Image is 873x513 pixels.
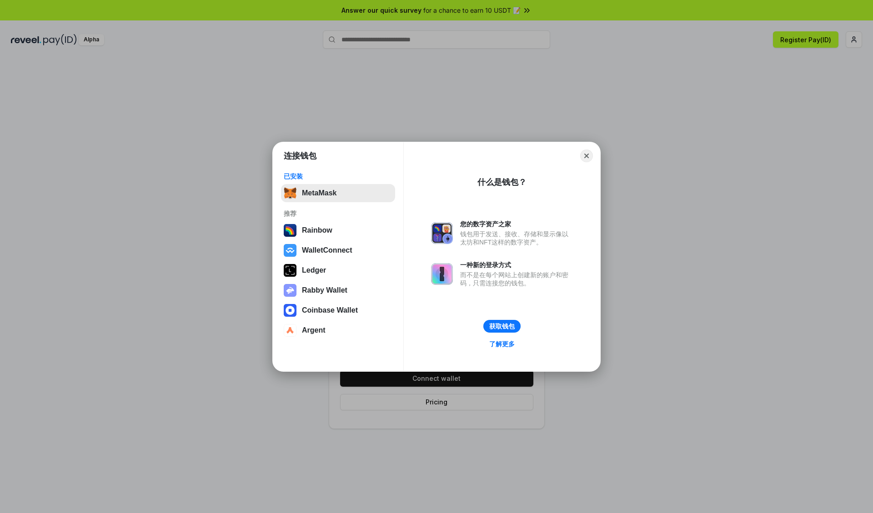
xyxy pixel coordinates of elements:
[284,224,296,237] img: svg+xml,%3Csvg%20width%3D%22120%22%20height%3D%22120%22%20viewBox%3D%220%200%20120%20120%22%20fil...
[281,301,395,319] button: Coinbase Wallet
[284,244,296,257] img: svg+xml,%3Csvg%20width%3D%2228%22%20height%3D%2228%22%20viewBox%3D%220%200%2028%2028%22%20fill%3D...
[460,261,573,269] div: 一种新的登录方式
[284,324,296,337] img: svg+xml,%3Csvg%20width%3D%2228%22%20height%3D%2228%22%20viewBox%3D%220%200%2028%2028%22%20fill%3D...
[281,281,395,299] button: Rabby Wallet
[284,209,392,218] div: 推荐
[284,264,296,277] img: svg+xml,%3Csvg%20xmlns%3D%22http%3A%2F%2Fwww.w3.org%2F2000%2Fsvg%22%20width%3D%2228%22%20height%3...
[580,149,593,162] button: Close
[302,306,358,314] div: Coinbase Wallet
[431,222,453,244] img: svg+xml,%3Csvg%20xmlns%3D%22http%3A%2F%2Fwww.w3.org%2F2000%2Fsvg%22%20fill%3D%22none%22%20viewBox...
[302,246,352,254] div: WalletConnect
[489,340,515,348] div: 了解更多
[302,266,326,274] div: Ledger
[477,177,527,188] div: 什么是钱包？
[431,263,453,285] img: svg+xml,%3Csvg%20xmlns%3D%22http%3A%2F%2Fwww.w3.org%2F2000%2Fsvg%22%20fill%3D%22none%22%20viewBox...
[302,189,336,197] div: MetaMask
[284,150,316,161] h1: 连接钱包
[281,241,395,259] button: WalletConnect
[302,286,347,294] div: Rabby Wallet
[281,321,395,339] button: Argent
[284,284,296,297] img: svg+xml,%3Csvg%20xmlns%3D%22http%3A%2F%2Fwww.w3.org%2F2000%2Fsvg%22%20fill%3D%22none%22%20viewBox...
[460,271,573,287] div: 而不是在每个网站上创建新的账户和密码，只需连接您的钱包。
[483,320,521,333] button: 获取钱包
[284,187,296,199] img: svg+xml,%3Csvg%20fill%3D%22none%22%20height%3D%2233%22%20viewBox%3D%220%200%2035%2033%22%20width%...
[284,304,296,317] img: svg+xml,%3Csvg%20width%3D%2228%22%20height%3D%2228%22%20viewBox%3D%220%200%2028%2028%22%20fill%3D...
[484,338,520,350] a: 了解更多
[281,184,395,202] button: MetaMask
[302,226,332,234] div: Rainbow
[460,230,573,246] div: 钱包用于发送、接收、存储和显示像以太坊和NFT这样的数字资产。
[460,220,573,228] div: 您的数字资产之家
[281,261,395,279] button: Ledger
[302,326,326,334] div: Argent
[281,221,395,239] button: Rainbow
[284,172,392,180] div: 已安装
[489,322,515,330] div: 获取钱包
